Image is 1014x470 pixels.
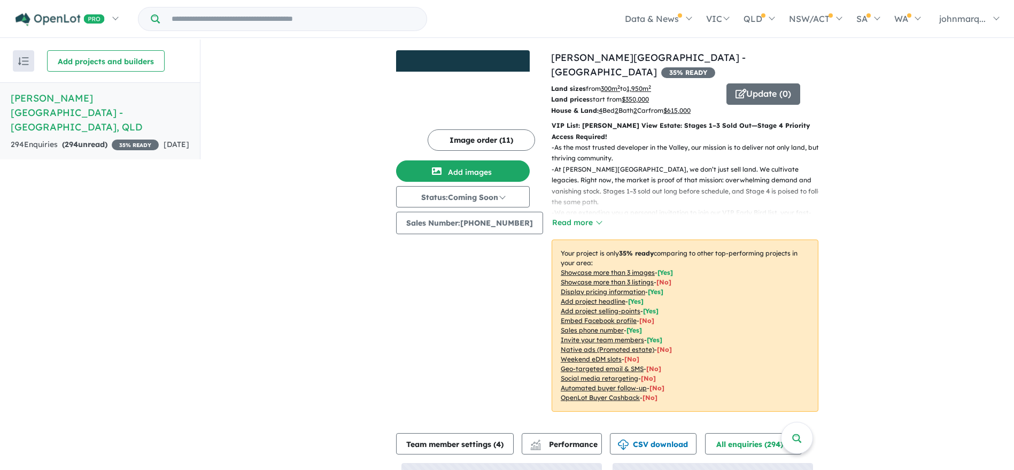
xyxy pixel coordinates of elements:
u: Automated buyer follow-up [561,384,647,392]
u: 300 m [601,84,620,93]
u: Embed Facebook profile [561,317,637,325]
a: [PERSON_NAME][GEOGRAPHIC_DATA] - [GEOGRAPHIC_DATA] [551,51,746,78]
span: [No] [646,365,661,373]
u: Showcase more than 3 listings [561,278,654,286]
span: 35 % READY [112,140,159,150]
strong: ( unread) [62,140,107,149]
span: [ No ] [639,317,654,325]
u: Social media retargeting [561,374,638,382]
b: Land prices [551,95,590,103]
div: 294 Enquir ies [11,138,159,151]
u: Invite your team members [561,336,644,344]
u: Native ads (Promoted estate) [561,345,654,353]
u: 2 [615,106,618,114]
b: House & Land: [551,106,599,114]
span: 4 [496,440,501,449]
button: Add images [396,160,530,182]
b: Land sizes [551,84,586,93]
b: 35 % ready [619,249,654,257]
img: download icon [618,440,629,450]
span: 35 % READY [661,67,715,78]
span: [ Yes ] [643,307,659,315]
span: [No] [624,355,639,363]
u: Add project headline [561,297,625,305]
span: johnmarq... [939,13,986,24]
span: [ Yes ] [647,336,662,344]
u: Showcase more than 3 images [561,268,655,276]
span: [ Yes ] [628,297,644,305]
span: [ Yes ] [626,326,642,334]
sup: 2 [617,84,620,90]
sup: 2 [648,84,651,90]
span: [DATE] [164,140,189,149]
span: 294 [65,140,78,149]
span: [No] [641,374,656,382]
u: Display pricing information [561,288,645,296]
p: start from [551,94,718,105]
p: from [551,83,718,94]
span: [ No ] [656,278,671,286]
p: - As the most trusted developer in the Valley, our mission is to deliver not only land, but a thr... [552,142,827,164]
input: Try estate name, suburb, builder or developer [162,7,424,30]
u: OpenLot Buyer Cashback [561,394,640,402]
button: Update (0) [726,83,800,105]
p: Bed Bath Car from [551,105,718,116]
button: All enquiries (294) [705,433,802,454]
span: [ Yes ] [657,268,673,276]
button: Team member settings (4) [396,433,514,454]
button: Status:Coming Soon [396,186,530,207]
button: Read more [552,217,602,229]
u: Weekend eDM slots [561,355,622,363]
u: 1,950 m [626,84,651,93]
h5: [PERSON_NAME][GEOGRAPHIC_DATA] - [GEOGRAPHIC_DATA] , QLD [11,91,189,134]
u: $ 350,000 [622,95,649,103]
span: [No] [649,384,664,392]
img: sort.svg [18,57,29,65]
u: 2 [633,106,637,114]
u: 4 [599,106,602,114]
u: Add project selling-points [561,307,640,315]
img: line-chart.svg [531,440,540,445]
p: VIP List: [PERSON_NAME] View Estate: Stages 1–3 Sold Out—Stage 4 Priority Access Required! [552,120,818,142]
img: bar-chart.svg [530,443,541,450]
span: [No] [643,394,657,402]
button: Performance [522,433,602,454]
p: Your project is only comparing to other top-performing projects in your area: - - - - - - - - - -... [552,240,818,412]
p: - We are extending you a personal invitation to join our VIP Early Bird list, your fast-track to ... [552,207,827,251]
button: Add projects and builders [47,50,165,72]
u: $ 615,000 [663,106,691,114]
span: [ Yes ] [648,288,663,296]
u: Geo-targeted email & SMS [561,365,644,373]
button: Sales Number:[PHONE_NUMBER] [396,212,543,234]
p: - At [PERSON_NAME][GEOGRAPHIC_DATA], we don’t just sell land. We cultivate legacies. Right now, t... [552,164,827,208]
button: CSV download [610,433,696,454]
button: Image order (11) [428,129,535,151]
img: Openlot PRO Logo White [16,13,105,26]
span: Performance [532,440,598,449]
span: to [620,84,651,93]
u: Sales phone number [561,326,624,334]
span: [No] [657,345,672,353]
